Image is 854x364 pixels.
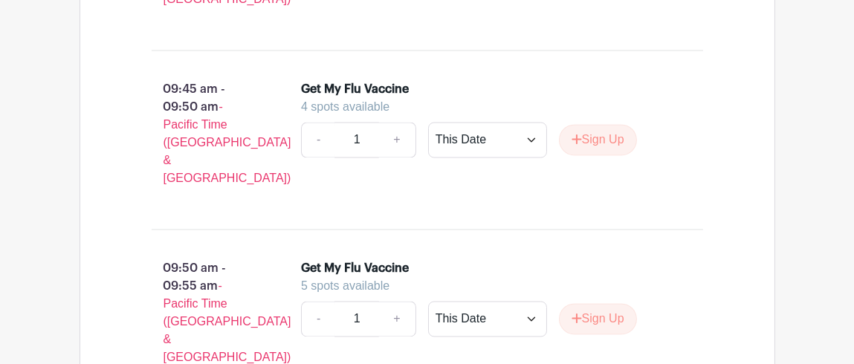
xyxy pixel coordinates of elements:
[301,122,335,157] a: -
[559,303,637,334] button: Sign Up
[301,98,673,116] div: 4 spots available
[164,100,291,184] span: - Pacific Time ([GEOGRAPHIC_DATA] & [GEOGRAPHIC_DATA])
[301,80,409,98] div: Get My Flu Vaccine
[128,74,278,193] p: 09:45 am - 09:50 am
[301,277,673,295] div: 5 spots available
[378,122,415,157] a: +
[378,301,415,337] a: +
[301,259,409,277] div: Get My Flu Vaccine
[164,279,291,363] span: - Pacific Time ([GEOGRAPHIC_DATA] & [GEOGRAPHIC_DATA])
[559,124,637,155] button: Sign Up
[301,301,335,337] a: -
